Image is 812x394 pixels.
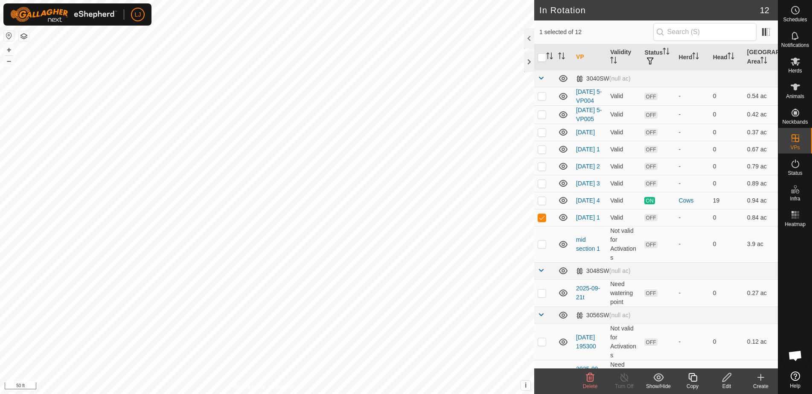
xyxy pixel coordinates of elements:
span: OFF [644,290,657,297]
td: 0 [710,124,744,141]
a: Contact Us [276,383,301,391]
td: Valid [607,141,641,158]
div: - [679,337,706,346]
td: 3.9 ac [744,226,778,262]
th: Status [641,44,675,70]
a: [DATE] 195300 [576,334,596,350]
td: 0 [710,175,744,192]
td: 0 [710,87,744,105]
div: Show/Hide [641,382,675,390]
span: Neckbands [782,119,808,125]
div: - [679,240,706,249]
td: 0.54 ac [744,87,778,105]
span: OFF [644,111,657,119]
td: Valid [607,209,641,226]
td: Valid [607,175,641,192]
div: Create [744,382,778,390]
th: Head [710,44,744,70]
button: – [4,56,14,66]
td: 0 [710,158,744,175]
td: 0.25 ac [744,360,778,387]
a: 2025-09-22t [576,365,600,381]
div: - [679,92,706,101]
a: Help [778,368,812,392]
div: Turn Off [607,382,641,390]
p-sorticon: Activate to sort [692,54,699,61]
span: Help [790,383,800,388]
td: Valid [607,192,641,209]
th: Validity [607,44,641,70]
span: OFF [644,241,657,248]
span: OFF [644,129,657,136]
td: Need watering point [607,360,641,387]
p-sorticon: Activate to sort [760,58,767,65]
th: VP [573,44,607,70]
td: Valid [607,158,641,175]
span: Schedules [783,17,807,22]
a: [DATE] 3 [576,180,600,187]
td: 0.89 ac [744,175,778,192]
td: 0 [710,324,744,360]
a: [DATE] 4 [576,197,600,204]
a: [DATE] 5-VP005 [576,107,602,122]
span: ON [644,197,655,204]
th: Herd [675,44,710,70]
td: 0.67 ac [744,141,778,158]
td: 0.94 ac [744,192,778,209]
span: Herds [788,68,802,73]
a: Privacy Policy [233,383,265,391]
a: [DATE] 2 [576,163,600,170]
div: - [679,110,706,119]
div: 3048SW [576,267,631,275]
div: Cows [679,196,706,205]
td: 0 [710,105,744,124]
div: - [679,213,706,222]
div: - [679,289,706,298]
a: [DATE] [576,129,595,136]
a: mid section 1 [576,236,600,252]
span: Notifications [781,43,809,48]
div: - [679,179,706,188]
span: (null ac) [609,312,631,319]
td: 0.12 ac [744,324,778,360]
td: 0.37 ac [744,124,778,141]
button: Reset Map [4,31,14,41]
span: Infra [790,196,800,201]
p-sorticon: Activate to sort [728,54,734,61]
span: VPs [790,145,800,150]
div: Open chat [783,343,808,368]
td: Valid [607,87,641,105]
button: + [4,45,14,55]
td: 0.27 ac [744,279,778,307]
span: LJ [135,10,141,19]
button: i [521,381,530,390]
th: [GEOGRAPHIC_DATA] Area [744,44,778,70]
span: OFF [644,339,657,346]
a: [DATE] 1 [576,214,600,221]
td: 19 [710,192,744,209]
div: 3040SW [576,75,631,82]
div: Edit [710,382,744,390]
span: OFF [644,163,657,170]
p-sorticon: Activate to sort [546,54,553,61]
td: Valid [607,105,641,124]
input: Search (S) [653,23,757,41]
p-sorticon: Activate to sort [663,49,669,56]
span: 1 selected of 12 [539,28,653,37]
a: [DATE] 5-VP004 [576,88,602,104]
a: [DATE] 1 [576,146,600,153]
div: Copy [675,382,710,390]
div: 3056SW [576,312,631,319]
td: Not valid for Activations [607,324,641,360]
span: Status [788,171,802,176]
td: 0 [710,141,744,158]
span: Heatmap [785,222,806,227]
span: OFF [644,180,657,187]
div: - [679,145,706,154]
td: 0 [710,279,744,307]
span: OFF [644,146,657,153]
p-sorticon: Activate to sort [558,54,565,61]
p-sorticon: Activate to sort [610,58,617,65]
a: 2025-09-21t [576,285,600,301]
span: i [525,382,527,389]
